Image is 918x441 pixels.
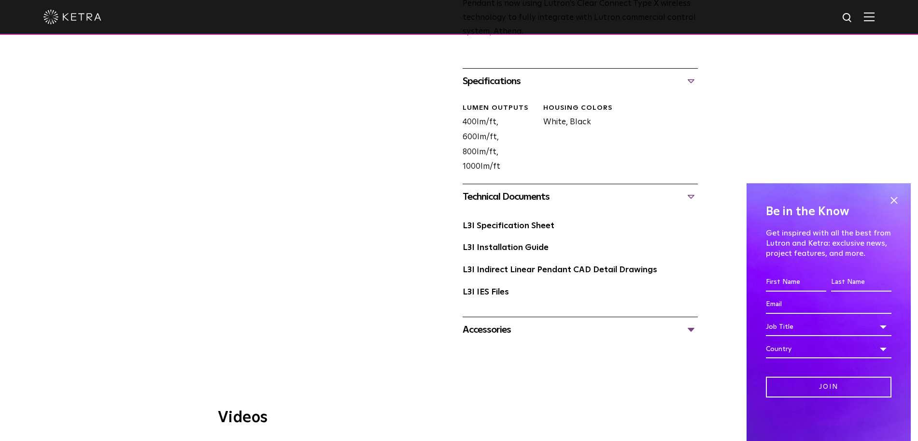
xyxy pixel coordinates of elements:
input: Email [766,295,891,314]
a: L3I Indirect Linear Pendant CAD Detail Drawings [463,266,657,274]
div: White, Black [536,103,617,175]
h3: Videos [218,410,701,426]
h4: Be in the Know [766,203,891,221]
div: HOUSING COLORS [543,103,617,113]
div: LUMEN OUTPUTS [463,103,536,113]
div: Job Title [766,318,891,336]
a: L3I Specification Sheet [463,222,554,230]
div: Accessories [463,322,698,338]
div: 400lm/ft, 600lm/ft, 800lm/ft, 1000lm/ft [455,103,536,175]
input: First Name [766,273,826,292]
div: Technical Documents [463,189,698,205]
img: search icon [842,12,854,24]
div: Country [766,340,891,358]
p: Get inspired with all the best from Lutron and Ketra: exclusive news, project features, and more. [766,228,891,258]
img: Hamburger%20Nav.svg [864,12,875,21]
input: Last Name [831,273,891,292]
a: L3I Installation Guide [463,244,549,252]
div: Specifications [463,73,698,89]
input: Join [766,377,891,397]
img: ketra-logo-2019-white [43,10,101,24]
a: L3I IES Files [463,288,509,296]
